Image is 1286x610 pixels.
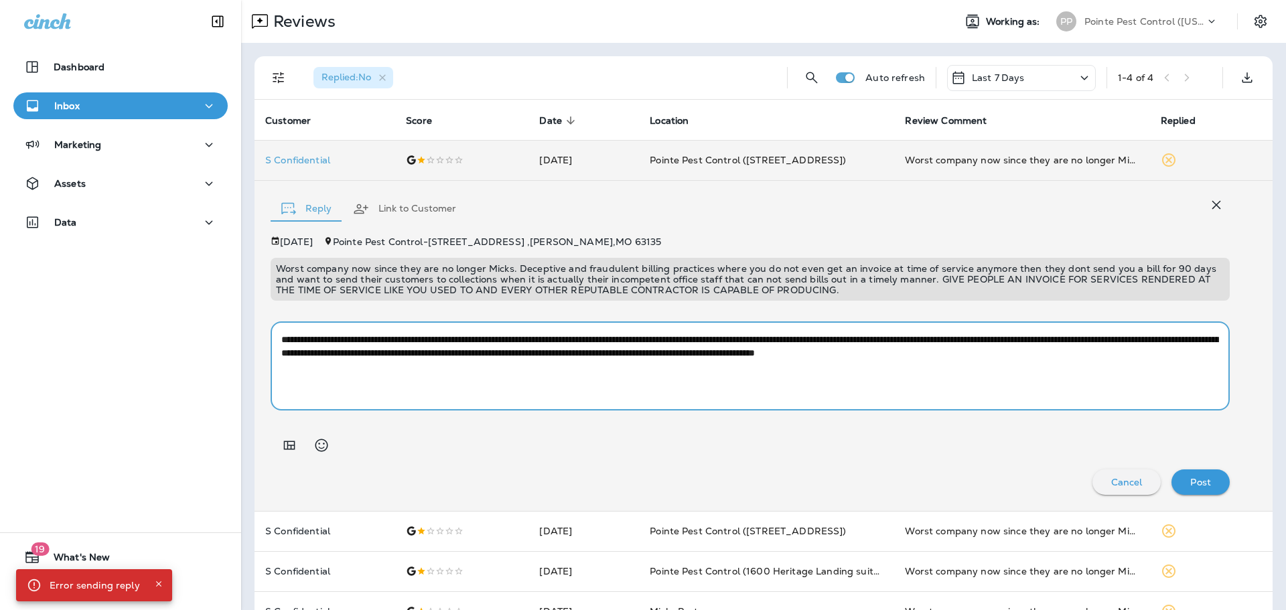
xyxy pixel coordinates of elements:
[406,115,449,127] span: Score
[1234,64,1261,91] button: Export as CSV
[268,11,336,31] p: Reviews
[1248,9,1273,33] button: Settings
[972,72,1025,83] p: Last 7 Days
[50,573,140,597] div: Error sending reply
[265,566,384,577] p: S Confidential
[1056,11,1076,31] div: PP
[13,92,228,119] button: Inbox
[333,236,661,248] span: Pointe Pest Control - [STREET_ADDRESS] , [PERSON_NAME] , MO 63135
[1111,477,1143,487] p: Cancel
[265,526,384,536] p: S Confidential
[1161,115,1213,127] span: Replied
[406,115,432,127] span: Score
[54,139,101,150] p: Marketing
[905,153,1139,167] div: Worst company now since they are no longer Micks. Deceptive and fraudulent billing practices wher...
[1190,477,1211,487] p: Post
[313,67,393,88] div: Replied:No
[905,524,1139,538] div: Worst company now since they are no longer Micks. Deceptive and fraudulent billing practices wher...
[265,155,384,165] p: S Confidential
[276,432,303,459] button: Add in a premade template
[650,525,846,537] span: Pointe Pest Control ([STREET_ADDRESS])
[265,64,292,91] button: Filters
[528,551,639,591] td: [DATE]
[276,263,1224,295] p: Worst company now since they are no longer Micks. Deceptive and fraudulent billing practices wher...
[54,178,86,189] p: Assets
[31,542,49,556] span: 19
[650,115,689,127] span: Location
[798,64,825,91] button: Search Reviews
[321,71,371,83] span: Replied : No
[1161,115,1196,127] span: Replied
[13,170,228,197] button: Assets
[265,115,328,127] span: Customer
[308,432,335,459] button: Select an emoji
[528,511,639,551] td: [DATE]
[40,552,110,568] span: What's New
[650,115,706,127] span: Location
[1118,72,1153,83] div: 1 - 4 of 4
[54,100,80,111] p: Inbox
[151,576,167,592] button: Close
[265,155,384,165] div: Click to view Customer Drawer
[13,544,228,570] button: 19What's New
[865,72,925,83] p: Auto refresh
[905,564,1139,578] div: Worst company now since they are no longer Micks. Deceptive and fraudulent billing practices wher...
[54,217,77,228] p: Data
[539,115,562,127] span: Date
[986,16,1043,27] span: Working as:
[650,154,846,166] span: Pointe Pest Control ([STREET_ADDRESS])
[280,236,313,247] p: [DATE]
[265,115,311,127] span: Customer
[1084,16,1205,27] p: Pointe Pest Control ([US_STATE])
[271,185,342,233] button: Reply
[13,54,228,80] button: Dashboard
[650,565,902,577] span: Pointe Pest Control (1600 Heritage Landing suite 212j)
[13,576,228,603] button: Support
[528,140,639,180] td: [DATE]
[199,8,236,35] button: Collapse Sidebar
[54,62,104,72] p: Dashboard
[1092,469,1161,495] button: Cancel
[905,115,987,127] span: Review Comment
[1171,469,1230,495] button: Post
[13,131,228,158] button: Marketing
[13,209,228,236] button: Data
[342,185,467,233] button: Link to Customer
[539,115,579,127] span: Date
[905,115,1004,127] span: Review Comment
